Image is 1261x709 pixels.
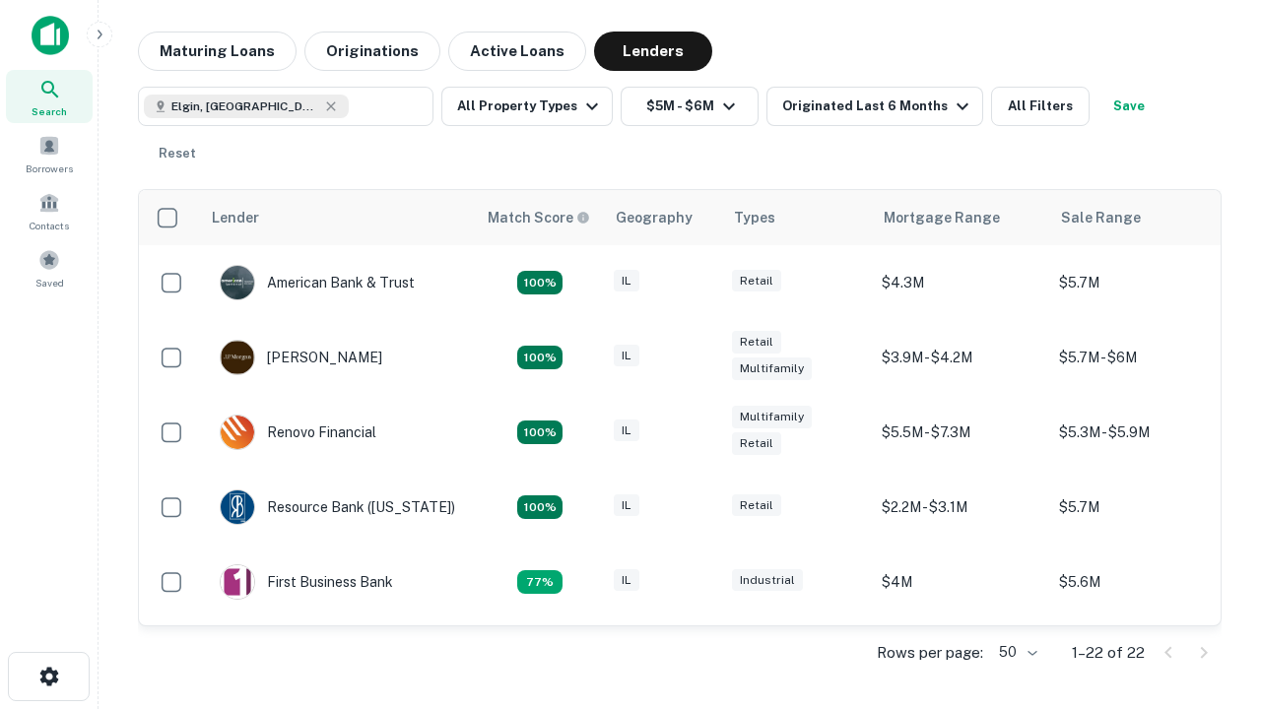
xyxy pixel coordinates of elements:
div: [PERSON_NAME] [220,340,382,375]
div: Multifamily [732,357,812,380]
button: Save your search to get updates of matches that match your search criteria. [1097,87,1161,126]
div: Retail [732,432,781,455]
button: Originations [304,32,440,71]
td: $3.9M - $4.2M [872,320,1049,395]
button: All Property Types [441,87,613,126]
div: Industrial [732,569,803,592]
div: Retail [732,331,781,354]
a: Contacts [6,184,93,237]
div: IL [614,569,639,592]
div: Retail [732,494,781,517]
p: 1–22 of 22 [1072,641,1145,665]
span: Search [32,103,67,119]
td: $5.1M [1049,619,1227,694]
th: Lender [200,190,476,245]
div: IL [614,270,639,292]
td: $5.7M - $6M [1049,320,1227,395]
img: picture [221,341,254,374]
div: IL [614,419,639,442]
td: $5.5M - $7.3M [872,395,1049,470]
div: IL [614,345,639,367]
iframe: Chat Widget [1162,488,1261,583]
th: Types [722,190,872,245]
div: Renovo Financial [220,415,376,450]
div: Lender [212,206,259,229]
div: Matching Properties: 4, hasApolloMatch: undefined [517,420,563,444]
img: picture [221,565,254,599]
div: Matching Properties: 4, hasApolloMatch: undefined [517,346,563,369]
img: picture [221,416,254,449]
th: Mortgage Range [872,190,1049,245]
p: Rows per page: [877,641,983,665]
div: Mortgage Range [884,206,1000,229]
div: Resource Bank ([US_STATE]) [220,489,455,525]
div: IL [614,494,639,517]
div: American Bank & Trust [220,265,415,300]
td: $5.3M - $5.9M [1049,395,1227,470]
th: Capitalize uses an advanced AI algorithm to match your search with the best lender. The match sco... [476,190,604,245]
td: $5.7M [1049,470,1227,545]
div: Originated Last 6 Months [782,95,974,118]
button: Active Loans [448,32,586,71]
img: capitalize-icon.png [32,16,69,55]
div: Geography [616,206,693,229]
button: Lenders [594,32,712,71]
td: $3.1M [872,619,1049,694]
th: Geography [604,190,722,245]
td: $5.7M [1049,245,1227,320]
span: Elgin, [GEOGRAPHIC_DATA], [GEOGRAPHIC_DATA] [171,97,319,115]
button: Originated Last 6 Months [766,87,983,126]
div: Types [734,206,775,229]
td: $4.3M [872,245,1049,320]
span: Contacts [30,218,69,233]
td: $2.2M - $3.1M [872,470,1049,545]
a: Saved [6,241,93,294]
img: picture [221,490,254,524]
div: Retail [732,270,781,292]
div: Multifamily [732,406,812,428]
button: Maturing Loans [138,32,297,71]
span: Saved [35,275,64,290]
td: $5.6M [1049,545,1227,619]
div: Matching Properties: 3, hasApolloMatch: undefined [517,570,563,594]
button: $5M - $6M [621,87,759,126]
img: picture [221,266,254,299]
div: Matching Properties: 7, hasApolloMatch: undefined [517,271,563,294]
a: Search [6,70,93,123]
div: Capitalize uses an advanced AI algorithm to match your search with the best lender. The match sco... [488,207,590,228]
span: Borrowers [26,161,73,176]
div: Sale Range [1061,206,1141,229]
div: 50 [991,638,1040,667]
th: Sale Range [1049,190,1227,245]
td: $4M [872,545,1049,619]
div: First Business Bank [220,564,393,600]
button: Reset [146,134,209,173]
button: All Filters [991,87,1090,126]
a: Borrowers [6,127,93,180]
h6: Match Score [488,207,586,228]
div: Matching Properties: 4, hasApolloMatch: undefined [517,495,563,519]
